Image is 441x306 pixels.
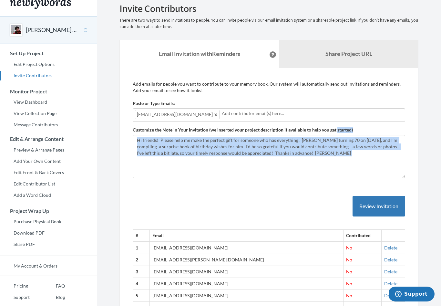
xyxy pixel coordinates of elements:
[149,230,343,242] th: Email
[346,245,352,250] span: No
[346,257,352,262] span: No
[0,208,97,214] h3: Project Wrap Up
[149,254,343,266] td: [EMAIL_ADDRESS][PERSON_NAME][DOMAIN_NAME]
[149,290,343,302] td: [EMAIL_ADDRESS][DOMAIN_NAME]
[133,242,150,254] th: 1
[119,17,418,30] p: There are two ways to send invitations to people. You can invite people via our email invitation ...
[389,287,435,303] iframe: Opens a widget where you can chat to one of our agents
[133,230,150,242] th: #
[133,135,405,178] textarea: Hi friends! Please help me make the perfect gift for someone who has everything! [PERSON_NAME] tu...
[133,100,175,107] label: Paste or Type Emails:
[149,266,343,278] td: [EMAIL_ADDRESS][DOMAIN_NAME]
[119,3,418,14] h2: Invite Contributors
[0,136,97,142] h3: Edit & Arrange Content
[384,269,397,274] a: Delete
[384,293,397,298] a: Delete
[222,110,403,117] input: Add contributor email(s) here...
[346,281,352,286] span: No
[0,50,97,56] h3: Set Up Project
[346,269,352,274] span: No
[135,110,220,119] span: [EMAIL_ADDRESS][DOMAIN_NAME]
[133,290,150,302] th: 5
[384,281,397,286] a: Delete
[133,266,150,278] th: 3
[133,81,405,94] p: Add emails for people you want to contribute to your memory book. Our system will automatically s...
[343,230,381,242] th: Contributed
[149,242,343,254] td: [EMAIL_ADDRESS][DOMAIN_NAME]
[346,293,352,298] span: No
[133,254,150,266] th: 2
[384,257,397,262] a: Delete
[0,89,97,94] h3: Monitor Project
[42,281,65,291] a: FAQ
[133,278,150,290] th: 4
[42,292,65,302] a: Blog
[26,26,78,34] button: [PERSON_NAME] 70th Birthday
[325,50,372,57] b: Share Project URL
[149,278,343,290] td: [EMAIL_ADDRESS][DOMAIN_NAME]
[133,127,353,133] label: Customize the Note in Your Invitation (we inserted your project description if available to help ...
[159,50,240,57] strong: Email Invitation with Reminders
[384,245,397,250] a: Delete
[353,196,405,217] button: Review Invitation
